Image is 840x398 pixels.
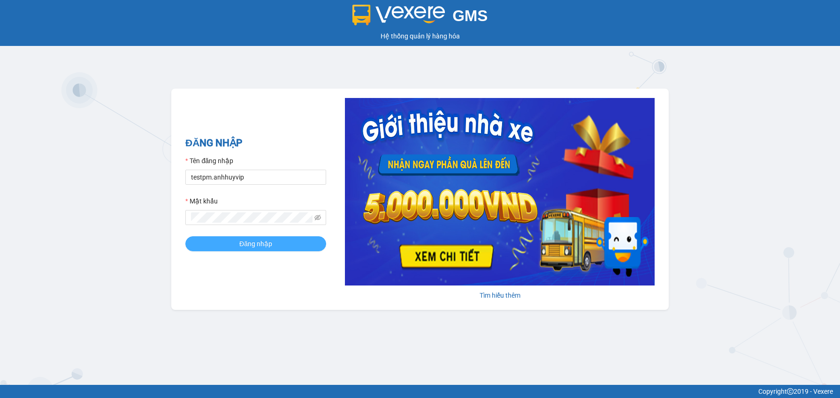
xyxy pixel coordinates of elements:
label: Mật khẩu [185,196,218,206]
input: Tên đăng nhập [185,170,326,185]
span: Đăng nhập [239,239,272,249]
span: copyright [787,388,794,395]
input: Mật khẩu [191,212,313,223]
span: GMS [452,7,488,24]
img: logo 2 [352,5,445,25]
button: Đăng nhập [185,236,326,251]
label: Tên đăng nhập [185,156,233,166]
div: Hệ thống quản lý hàng hóa [2,31,838,41]
a: GMS [352,14,488,22]
div: Tìm hiểu thêm [345,290,655,300]
img: banner-0 [345,98,655,285]
span: eye-invisible [314,214,321,221]
div: Copyright 2019 - Vexere [7,386,833,397]
h2: ĐĂNG NHẬP [185,135,326,151]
